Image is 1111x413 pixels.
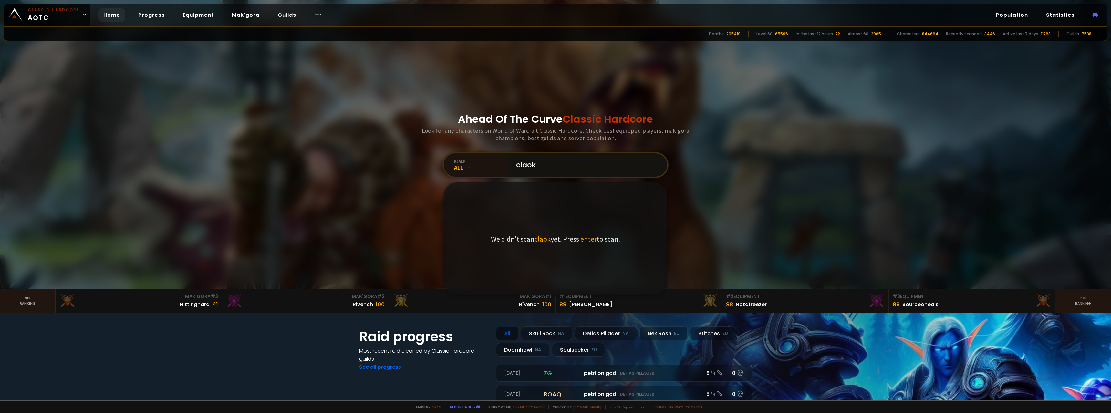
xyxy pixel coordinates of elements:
[548,369,592,377] span: Mullitrash
[605,405,644,409] span: v. d752d5 - production
[548,390,592,398] span: Mullitrash
[893,293,900,300] span: # 3
[1003,31,1038,37] div: Active last 7 days
[848,31,868,37] div: Almost 60
[893,300,900,309] div: 88
[669,405,683,409] a: Privacy
[273,8,301,22] a: Guilds
[563,112,653,126] span: Classic Hardcore
[222,289,389,313] a: Mak'Gora#2Rivench100
[512,153,659,177] input: Search a character...
[211,293,218,300] span: # 3
[736,300,767,308] div: Notafreezer
[496,365,752,382] a: [DATE]zgpetri on godDefias Pillager8 /90
[496,386,752,403] a: [DATE]roaqpetri on godDefias Pillager5 /60
[726,293,885,300] div: Equipment
[513,405,545,409] a: Buy me a coffee
[133,8,170,22] a: Progress
[639,326,688,340] div: Nek'Rosh
[98,8,125,22] a: Home
[651,371,663,377] small: 86.6k
[389,289,555,313] a: Mak'Gora#1Rîvench100
[893,293,1051,300] div: Equipment
[775,31,788,37] div: 65596
[573,405,601,409] a: [DOMAIN_NAME]
[376,300,385,309] div: 100
[722,289,889,313] a: #2Equipment88Notafreezer
[535,234,551,243] span: claok
[1041,8,1080,22] a: Statistics
[535,347,541,353] small: NA
[496,326,518,340] div: All
[504,370,516,377] small: MVP
[655,405,667,409] a: Terms
[722,330,728,337] small: EU
[1082,31,1091,37] div: 7538
[578,392,592,398] small: 298.5k
[59,293,218,300] div: Mak'Gora
[889,289,1055,313] a: #3Equipment88Sourceoheals
[622,330,629,337] small: NA
[686,405,703,409] a: Consent
[431,405,441,409] a: a fan
[726,300,733,309] div: 88
[454,159,508,164] div: realm
[353,300,373,308] div: Rivench
[180,300,210,308] div: Hittinghard
[393,293,551,300] div: Mak'Gora
[711,391,735,398] span: See details
[56,289,222,313] a: Mak'Gora#3Hittinghard41
[559,293,566,300] span: # 1
[559,300,566,309] div: 89
[377,293,385,300] span: # 2
[419,127,692,142] h3: Look for any characters on World of Warcraft Classic Hardcore. Check best equipped players, mak'g...
[496,343,549,357] div: Doomhowl
[711,370,735,377] span: See details
[552,343,605,357] div: Soulseeker
[672,392,686,398] small: 145.2k
[591,347,597,353] small: EU
[674,330,680,337] small: EU
[690,326,736,340] div: Stitches
[569,300,612,308] div: [PERSON_NAME]
[227,8,265,22] a: Mak'gora
[484,405,545,409] span: Support me,
[575,326,637,340] div: Defias Pillager
[359,347,488,363] h4: Most recent raid cleaned by Classic Hardcore guilds
[1041,31,1051,37] div: 11268
[4,4,90,26] a: Classic HardcoreAOTC
[871,31,881,37] div: 2065
[548,405,601,409] span: Checkout
[212,300,218,309] div: 41
[922,31,938,37] div: 844664
[491,234,620,243] p: We didn't scan yet. Press to scan.
[580,234,597,243] span: enter
[897,31,919,37] div: Characters
[726,293,733,300] span: # 2
[984,31,995,37] div: 3446
[412,405,441,409] span: Made by
[946,31,982,37] div: Recently scanned
[178,8,219,22] a: Equipment
[519,300,540,308] div: Rîvench
[991,8,1033,22] a: Population
[558,330,564,337] small: NA
[545,293,551,300] span: # 1
[542,300,551,309] div: 100
[458,111,653,127] h1: Ahead Of The Curve
[625,390,686,398] span: [PERSON_NAME]
[521,326,572,340] div: Skull Rock
[726,31,741,37] div: 205419
[28,7,79,23] span: AOTC
[709,31,724,37] div: Deaths
[902,300,939,308] div: Sourceoheals
[450,404,475,409] a: Report a bug
[226,293,385,300] div: Mak'Gora
[359,363,401,371] a: See all progress
[836,31,840,37] div: 22
[559,293,718,300] div: Equipment
[504,391,516,398] small: MVP
[578,371,592,377] small: 313.3k
[28,7,79,13] small: Classic Hardcore
[756,31,773,37] div: Level 60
